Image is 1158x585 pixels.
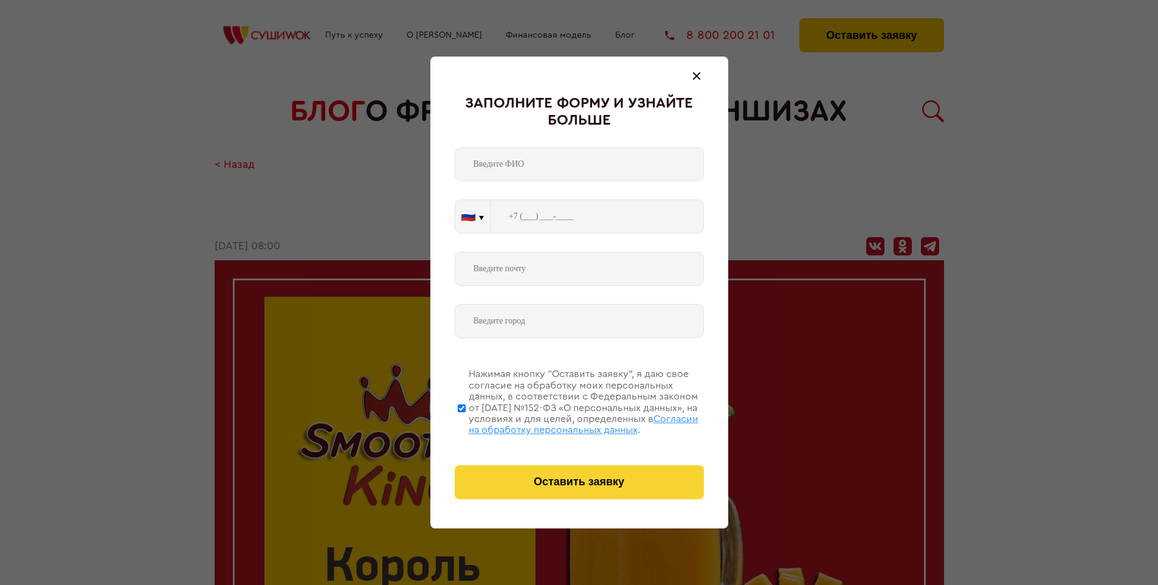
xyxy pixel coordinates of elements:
[455,252,704,286] input: Введите почту
[469,369,704,435] div: Нажимая кнопку “Оставить заявку”, я даю свое согласие на обработку моих персональных данных, в со...
[455,304,704,338] input: Введите город
[455,147,704,181] input: Введите ФИО
[455,95,704,129] div: Заполните форму и узнайте больше
[469,414,698,435] span: Согласии на обработку персональных данных
[491,199,704,234] input: +7 (___) ___-____
[455,200,490,233] button: 🇷🇺
[455,465,704,499] button: Оставить заявку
